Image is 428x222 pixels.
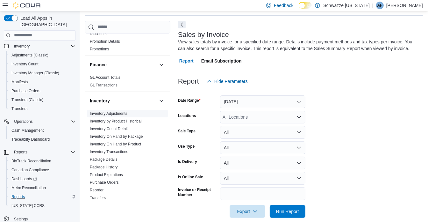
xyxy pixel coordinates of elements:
button: Operations [1,117,78,126]
button: Inventory [90,98,156,104]
span: Cash Management [9,127,76,134]
a: Inventory Adjustments [90,111,127,116]
span: GL Transactions [90,83,118,88]
span: Inventory [11,42,76,50]
button: All [220,141,305,154]
span: Inventory Manager (Classic) [11,70,59,76]
input: Dark Mode [299,2,312,9]
h3: Report [178,78,199,85]
span: Reports [9,193,76,201]
button: Inventory Manager (Classic) [6,69,78,78]
a: Promotions [90,47,109,51]
span: Canadian Compliance [11,167,49,173]
span: Email Subscription [201,55,242,67]
span: Export [233,205,261,218]
a: GL Account Totals [90,75,120,80]
a: Inventory On Hand by Product [90,142,141,146]
span: Promotions [90,47,109,52]
button: [DATE] [220,95,305,108]
button: All [220,157,305,169]
button: Transfers [6,104,78,113]
a: Inventory Transactions [90,150,128,154]
span: Inventory Manager (Classic) [9,69,76,77]
span: Reports [11,148,76,156]
span: Operations [14,119,33,124]
span: Inventory On Hand by Product [90,142,141,147]
span: Reports [14,150,27,155]
span: Manifests [11,79,28,85]
label: Use Type [178,144,195,149]
button: All [220,172,305,185]
span: Package History [90,165,118,170]
button: Finance [90,62,156,68]
a: Cash Management [9,127,46,134]
p: Schwazze [US_STATE] [323,2,370,9]
a: Metrc Reconciliation [9,184,48,192]
div: Finance [85,74,170,92]
span: Metrc Reconciliation [11,185,46,190]
button: Reports [1,148,78,157]
span: Discounts [90,31,107,36]
a: Package Details [90,157,118,162]
span: Adjustments (Classic) [11,53,48,58]
button: Inventory [1,42,78,51]
a: Product Expirations [90,173,123,177]
a: Discounts [90,32,107,36]
a: Adjustments (Classic) [9,51,51,59]
h3: Finance [90,62,107,68]
span: Feedback [274,2,293,9]
span: Purchase Orders [9,87,76,95]
div: Discounts & Promotions [85,30,170,56]
a: Inventory Manager (Classic) [9,69,62,77]
a: BioTrack Reconciliation [9,157,54,165]
a: Inventory On Hand by Package [90,134,143,139]
span: Reorder [90,188,103,193]
a: Purchase Orders [9,87,43,95]
span: Traceabilty Dashboard [11,137,50,142]
span: [US_STATE] CCRS [11,203,45,208]
span: Metrc Reconciliation [9,184,76,192]
a: Inventory Count Details [90,127,130,131]
div: Adam Fuller [376,2,384,9]
h3: Inventory [90,98,110,104]
span: AF [377,2,382,9]
button: Open list of options [296,115,302,120]
button: Reports [6,192,78,201]
a: Reorder [90,188,103,192]
button: All [220,126,305,139]
span: Dashboards [9,175,76,183]
a: Dashboards [6,174,78,183]
button: Manifests [6,78,78,86]
button: Next [178,21,186,28]
label: Invoice or Receipt Number [178,187,218,197]
button: Run Report [270,205,305,218]
span: BioTrack Reconciliation [11,159,51,164]
button: Inventory [158,97,165,105]
label: Is Delivery [178,159,197,164]
button: Reports [11,148,30,156]
span: Inventory [14,44,30,49]
a: Promotion Details [90,39,120,44]
button: Export [230,205,265,218]
a: Reports [9,193,27,201]
button: Metrc Reconciliation [6,183,78,192]
a: Purchase Orders [90,180,119,185]
button: Cash Management [6,126,78,135]
span: Cash Management [11,128,44,133]
span: Report [179,55,194,67]
a: Dashboards [9,175,39,183]
span: Hide Parameters [214,78,248,85]
a: GL Transactions [90,83,118,87]
span: Dashboards [11,176,37,181]
label: Date Range [178,98,201,103]
a: [US_STATE] CCRS [9,202,47,210]
a: Transfers [90,196,106,200]
a: Transfers (Classic) [9,96,46,104]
